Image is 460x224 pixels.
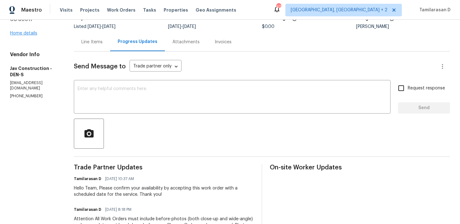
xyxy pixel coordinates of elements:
[10,51,59,58] h4: Vendor Info
[196,7,236,13] span: Geo Assignments
[10,65,59,78] h5: Jav Construction - DEN-S
[74,206,101,213] h6: Tamilarasan D
[88,24,115,29] span: -
[60,7,73,13] span: Visits
[130,61,181,72] div: Trade partner only
[10,31,37,35] a: Home details
[81,39,103,45] div: Line Items
[80,7,100,13] span: Projects
[74,185,254,198] div: Hello Team, Please confirm your availability by accepting this work order with a scheduled date f...
[74,63,126,70] span: Send Message to
[107,7,135,13] span: Work Orders
[292,16,297,24] span: The total cost of line items that have been proposed by Opendoor. This sum includes line items th...
[262,24,274,29] span: $0.00
[21,7,42,13] span: Maestro
[10,80,59,91] p: [EMAIL_ADDRESS][DOMAIN_NAME]
[417,7,451,13] span: Tamilarasan D
[118,39,157,45] div: Progress Updates
[143,8,156,12] span: Tasks
[168,24,196,29] span: -
[105,206,131,213] span: [DATE] 8:18 PM
[389,16,394,24] span: The hpm assigned to this work order.
[172,39,200,45] div: Attachments
[356,24,450,29] div: [PERSON_NAME]
[276,4,281,10] div: 47
[74,176,101,182] h6: Tamilarasan D
[74,164,254,171] span: Trade Partner Updates
[88,24,101,29] span: [DATE]
[105,176,134,182] span: [DATE] 10:37 AM
[164,7,188,13] span: Properties
[74,24,115,29] span: Listed
[168,24,181,29] span: [DATE]
[183,24,196,29] span: [DATE]
[291,7,387,13] span: [GEOGRAPHIC_DATA], [GEOGRAPHIC_DATA] + 2
[270,164,450,171] span: On-site Worker Updates
[215,39,232,45] div: Invoices
[102,24,115,29] span: [DATE]
[10,93,59,99] p: [PHONE_NUMBER]
[408,85,445,92] span: Request response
